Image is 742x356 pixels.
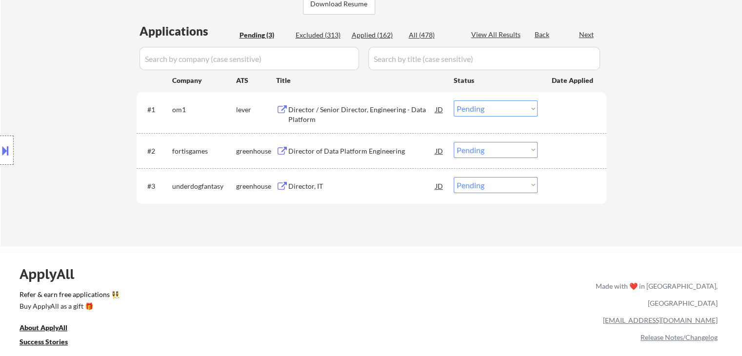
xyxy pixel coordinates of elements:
[288,181,436,191] div: Director, IT
[592,277,718,312] div: Made with ❤️ in [GEOGRAPHIC_DATA], [GEOGRAPHIC_DATA]
[20,291,392,301] a: Refer & earn free applications 👯‍♀️
[288,105,436,124] div: Director / Senior Director, Engineering - Data Platform
[172,181,236,191] div: underdogfantasy
[236,105,276,115] div: lever
[368,47,600,70] input: Search by title (case sensitive)
[288,146,436,156] div: Director of Data Platform Engineering
[20,303,117,310] div: Buy ApplyAll as a gift 🎁
[236,181,276,191] div: greenhouse
[20,337,81,349] a: Success Stories
[140,25,236,37] div: Applications
[352,30,401,40] div: Applied (162)
[240,30,288,40] div: Pending (3)
[140,47,359,70] input: Search by company (case sensitive)
[535,30,550,40] div: Back
[20,323,81,335] a: About ApplyAll
[20,266,85,282] div: ApplyAll
[172,146,236,156] div: fortisgames
[172,76,236,85] div: Company
[276,76,444,85] div: Title
[20,337,68,346] u: Success Stories
[641,333,718,341] a: Release Notes/Changelog
[20,323,67,332] u: About ApplyAll
[435,142,444,159] div: JD
[236,146,276,156] div: greenhouse
[409,30,458,40] div: All (478)
[435,100,444,118] div: JD
[296,30,344,40] div: Excluded (313)
[579,30,595,40] div: Next
[471,30,523,40] div: View All Results
[435,177,444,195] div: JD
[552,76,595,85] div: Date Applied
[172,105,236,115] div: om1
[236,76,276,85] div: ATS
[20,301,117,314] a: Buy ApplyAll as a gift 🎁
[454,71,538,89] div: Status
[603,316,718,324] a: [EMAIL_ADDRESS][DOMAIN_NAME]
